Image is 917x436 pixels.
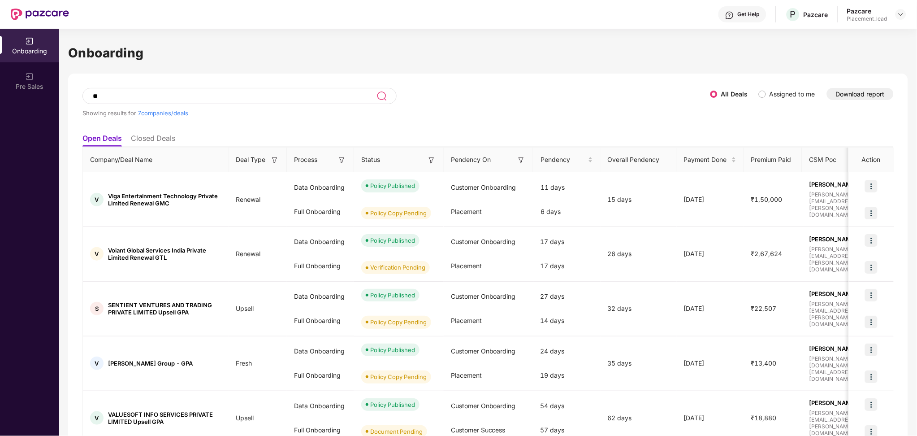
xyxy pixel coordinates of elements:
[287,309,354,333] div: Full Onboarding
[533,148,601,172] th: Pendency
[229,196,268,203] span: Renewal
[865,371,878,383] img: icon
[684,155,730,165] span: Payment Done
[533,200,601,224] div: 6 days
[287,200,354,224] div: Full Onboarding
[744,196,790,203] span: ₹1,50,000
[897,11,904,18] img: svg+xml;base64,PHN2ZyBpZD0iRHJvcGRvd24tMzJ4MzIiIHhtbG5zPSJodHRwOi8vd3d3LnczLm9yZy8yMDAwL3N2ZyIgd2...
[451,155,491,165] span: Pendency On
[108,301,221,316] span: SENTIENT VENTURES AND TRADING PRIVATE LIMITED Upsell GPA
[108,247,221,261] span: Voiant Global Services India Private Limited Renewal GTL
[809,181,885,188] span: [PERSON_NAME]
[451,208,482,215] span: Placement
[809,290,885,297] span: [PERSON_NAME]
[90,357,104,370] div: V
[83,148,229,172] th: Company/Deal Name
[533,254,601,278] div: 17 days
[108,360,193,367] span: [PERSON_NAME] Group - GPA
[677,249,744,259] div: [DATE]
[236,155,265,165] span: Deal Type
[804,10,828,19] div: Pazcare
[451,426,506,434] span: Customer Success
[847,15,887,22] div: Placement_lead
[744,359,784,367] span: ₹13,400
[370,236,415,245] div: Policy Published
[865,398,878,411] img: icon
[865,344,878,356] img: icon
[677,148,744,172] th: Payment Done
[108,192,221,207] span: Viga Entertainment Technology Private Limited Renewal GMC
[90,411,104,425] div: V
[601,358,677,368] div: 35 days
[865,180,878,192] img: icon
[370,291,415,300] div: Policy Published
[370,181,415,190] div: Policy Published
[809,246,885,273] span: [PERSON_NAME][EMAIL_ADDRESS][PERSON_NAME][DOMAIN_NAME]
[809,345,885,352] span: [PERSON_NAME]
[847,7,887,15] div: Pazcare
[849,148,894,172] th: Action
[229,359,259,367] span: Fresh
[744,250,790,257] span: ₹2,67,624
[744,148,802,172] th: Premium Paid
[827,88,894,100] button: Download report
[601,413,677,423] div: 62 days
[90,302,104,315] div: S
[677,358,744,368] div: [DATE]
[131,134,175,147] li: Closed Deals
[809,355,885,382] span: [PERSON_NAME][DOMAIN_NAME][EMAIL_ADDRESS][DOMAIN_NAME]
[809,155,837,165] span: CSM Poc
[229,414,261,422] span: Upsell
[229,250,268,257] span: Renewal
[287,363,354,388] div: Full Onboarding
[533,175,601,200] div: 11 days
[337,156,346,165] img: svg+xml;base64,PHN2ZyB3aWR0aD0iMTYiIGhlaWdodD0iMTYiIHZpZXdCb3g9IjAgMCAxNiAxNiIgZmlsbD0ibm9uZSIgeG...
[451,317,482,324] span: Placement
[138,109,188,117] span: 7 companies/deals
[287,394,354,418] div: Data Onboarding
[451,238,516,245] span: Customer Onboarding
[294,155,317,165] span: Process
[376,91,387,101] img: svg+xml;base64,PHN2ZyB3aWR0aD0iMjQiIGhlaWdodD0iMjUiIHZpZXdCb3g9IjAgMCAyNCAyNSIgZmlsbD0ibm9uZSIgeG...
[25,37,34,46] img: svg+xml;base64,PHN2ZyB3aWR0aD0iMjAiIGhlaWdodD0iMjAiIHZpZXdCb3g9IjAgMCAyMCAyMCIgZmlsbD0ibm9uZSIgeG...
[541,155,586,165] span: Pendency
[601,148,677,172] th: Overall Pendency
[533,284,601,309] div: 27 days
[677,413,744,423] div: [DATE]
[865,289,878,301] img: icon
[287,230,354,254] div: Data Onboarding
[725,11,734,20] img: svg+xml;base64,PHN2ZyBpZD0iSGVscC0zMngzMiIgeG1sbnM9Imh0dHA6Ly93d3cudzMub3JnLzIwMDAvc3ZnIiB3aWR0aD...
[427,156,436,165] img: svg+xml;base64,PHN2ZyB3aWR0aD0iMTYiIGhlaWdodD0iMTYiIHZpZXdCb3g9IjAgMCAxNiAxNiIgZmlsbD0ibm9uZSIgeG...
[68,43,908,63] h1: Onboarding
[451,262,482,270] span: Placement
[865,261,878,274] img: icon
[770,90,815,98] label: Assigned to me
[865,316,878,328] img: icon
[82,109,710,117] div: Showing results for
[533,339,601,363] div: 24 days
[601,304,677,314] div: 32 days
[451,371,482,379] span: Placement
[533,363,601,388] div: 19 days
[721,90,748,98] label: All Deals
[370,372,427,381] div: Policy Copy Pending
[533,309,601,333] div: 14 days
[809,399,885,406] span: [PERSON_NAME]
[451,347,516,355] span: Customer Onboarding
[370,318,427,327] div: Policy Copy Pending
[370,209,427,218] div: Policy Copy Pending
[809,301,885,327] span: [PERSON_NAME][EMAIL_ADDRESS][PERSON_NAME][DOMAIN_NAME]
[738,11,760,18] div: Get Help
[370,263,425,272] div: Verification Pending
[451,183,516,191] span: Customer Onboarding
[601,195,677,205] div: 15 days
[677,195,744,205] div: [DATE]
[270,156,279,165] img: svg+xml;base64,PHN2ZyB3aWR0aD0iMTYiIGhlaWdodD0iMTYiIHZpZXdCb3g9IjAgMCAxNiAxNiIgZmlsbD0ibm9uZSIgeG...
[677,304,744,314] div: [DATE]
[451,402,516,410] span: Customer Onboarding
[865,234,878,247] img: icon
[287,175,354,200] div: Data Onboarding
[601,249,677,259] div: 26 days
[809,235,885,243] span: [PERSON_NAME]
[108,411,221,425] span: VALUESOFT INFO SERVICES PRIVATE LIMITED Upsell GPA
